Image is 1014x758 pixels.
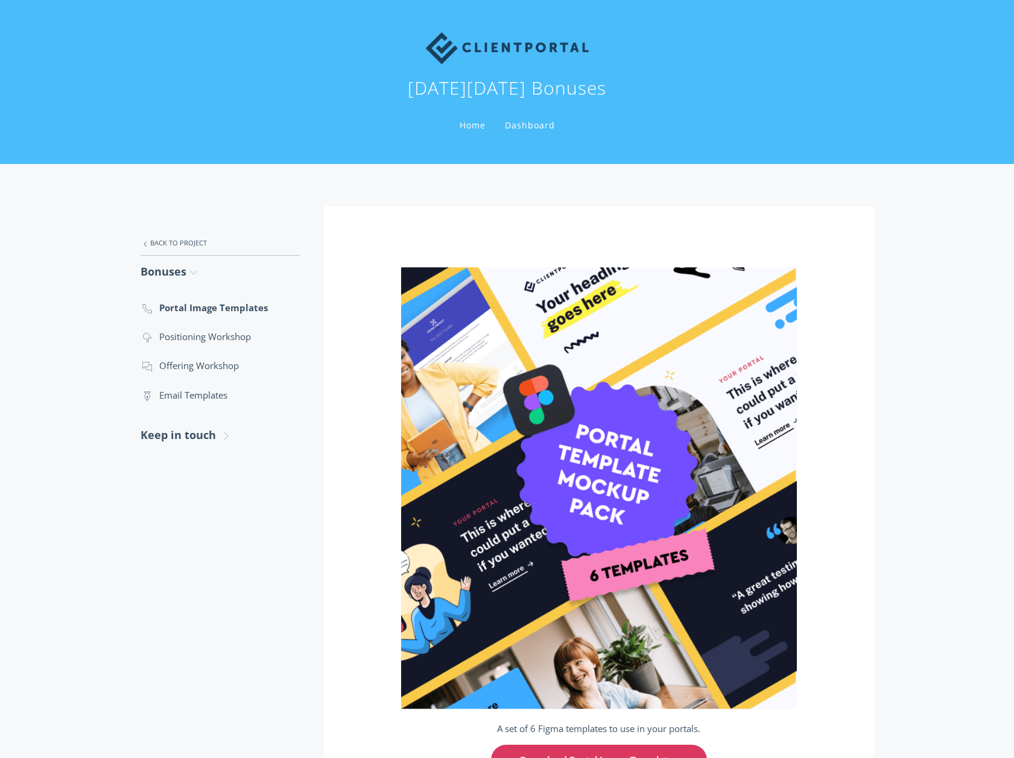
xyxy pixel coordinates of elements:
[401,721,797,736] p: A set of 6 Figma templates to use in your portals.
[141,293,300,322] a: Portal Image Templates
[457,119,488,131] a: Home
[408,76,606,100] h1: [DATE][DATE] Bonuses
[141,381,300,409] a: Email Templates
[141,230,300,256] a: Back to Project
[141,322,300,351] a: Positioning Workshop
[141,419,300,451] a: Keep in touch
[141,256,300,288] a: Bonuses
[502,119,557,131] a: Dashboard
[141,351,300,380] a: Offering Workshop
